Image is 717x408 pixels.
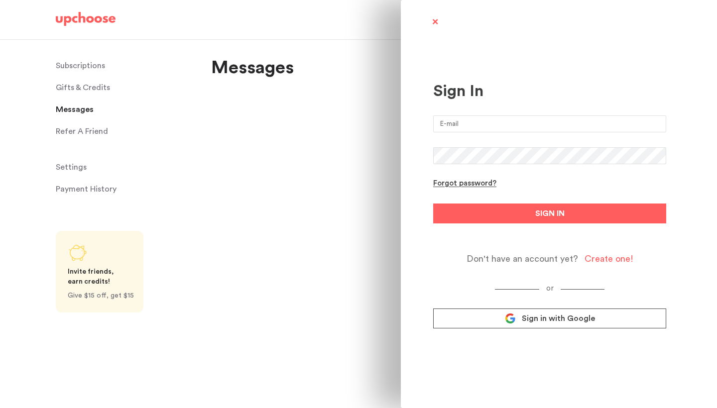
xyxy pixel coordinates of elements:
[433,308,666,328] a: Sign in with Google
[535,207,565,219] span: SIGN IN
[433,115,666,132] input: E-mail
[467,253,578,265] span: Don't have an account yet?
[433,82,666,101] div: Sign In
[522,313,595,323] span: Sign in with Google
[433,179,496,189] div: Forgot password?
[585,253,633,265] div: Create one!
[433,204,666,223] button: SIGN IN
[539,285,561,292] span: or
